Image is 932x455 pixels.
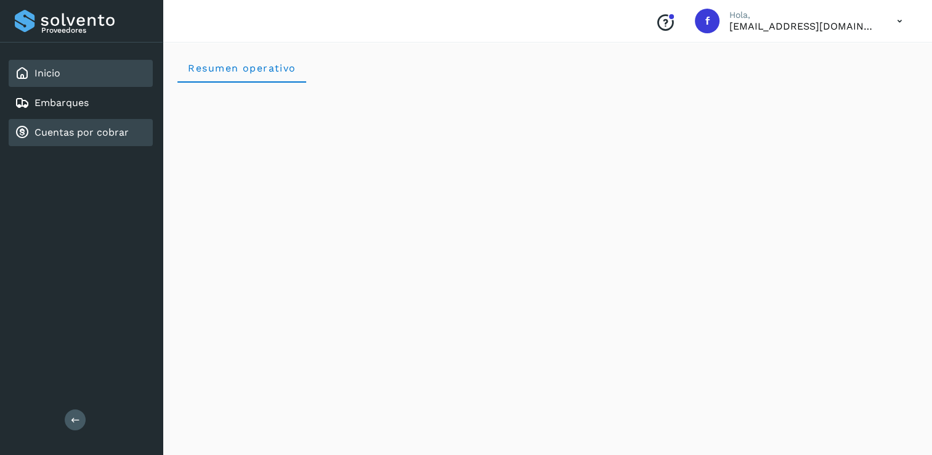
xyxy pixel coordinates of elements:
[34,97,89,109] a: Embarques
[729,10,877,20] p: Hola,
[34,67,60,79] a: Inicio
[9,60,153,87] div: Inicio
[34,126,129,138] a: Cuentas por cobrar
[41,26,148,35] p: Proveedores
[9,89,153,117] div: Embarques
[9,119,153,146] div: Cuentas por cobrar
[187,62,296,74] span: Resumen operativo
[729,20,877,32] p: facturacion@hcarga.com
